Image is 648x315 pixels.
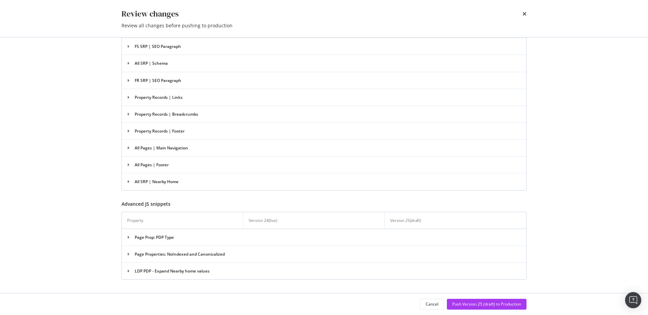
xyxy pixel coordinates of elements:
button: Push Version 25 (draft) to Production [447,299,526,310]
th: Version 25 ( draft ) [385,212,526,229]
div: Review all changes before pushing to production [122,22,526,29]
div: Open Intercom Messenger [625,292,641,308]
td: Property Records | Breadcrumbs [122,106,526,122]
button: Cancel [420,299,444,310]
td: All SRP | Schema [122,55,526,72]
td: Page Properties: NoIndexed and Canonicalized [122,246,526,263]
td: All Pages | Footer [122,156,526,173]
th: Version 24 ( live ) [243,212,384,229]
td: FS SRP | SEO Paragraph [122,38,526,55]
div: times [522,8,526,20]
td: All Pages | Main Navigation [122,140,526,156]
div: Cancel [426,301,438,307]
td: FR SRP | SEO Paragraph [122,72,526,89]
h3: Advanced JS snippets [122,201,526,206]
td: Property Records | Footer [122,122,526,139]
td: Property Records | Links [122,89,526,106]
div: Review changes [122,8,179,20]
td: Page Prop: PDP Type [122,229,526,246]
td: LDP PDP - Expand Nearby home values [122,263,526,280]
div: Push Version 25 (draft) to Production [452,301,521,307]
th: Property [122,212,243,229]
td: All SRP | Nearby Home [122,173,526,190]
